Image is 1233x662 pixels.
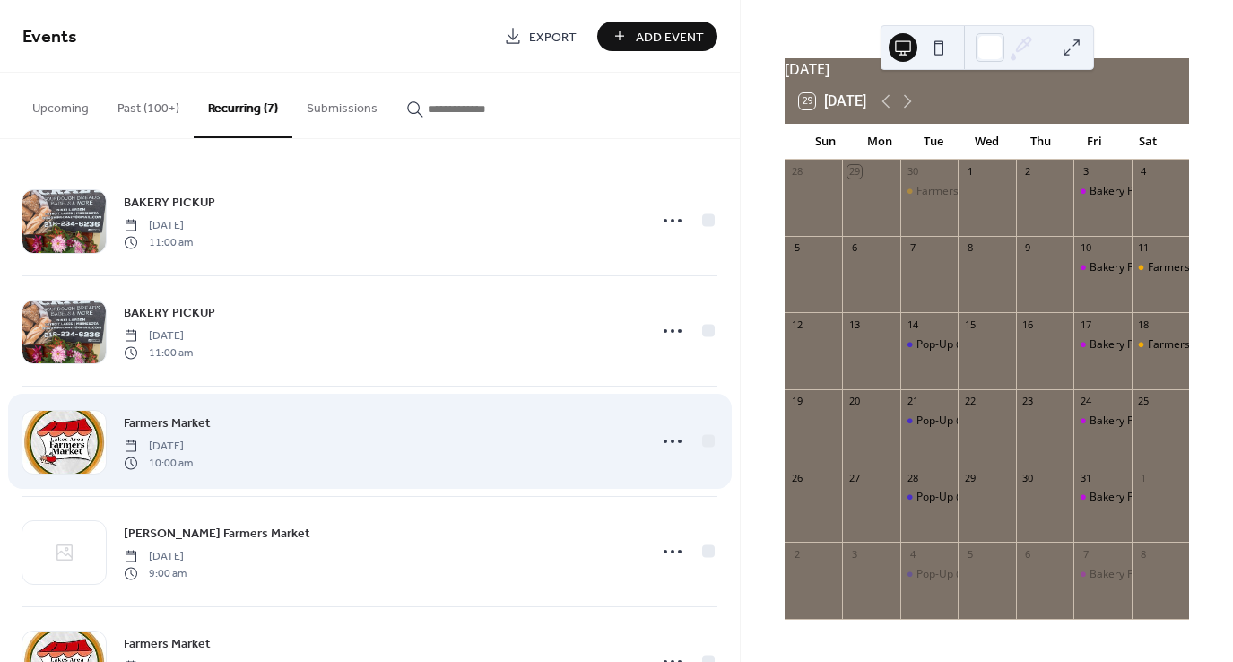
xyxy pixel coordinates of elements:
span: Export [529,28,577,47]
div: 6 [847,241,861,255]
div: 26 [790,471,803,484]
div: 18 [1137,318,1151,331]
div: Bakery Pickup [1090,567,1159,582]
div: 3 [1079,165,1092,179]
div: Bakery Pickup [1073,337,1131,353]
span: Events [22,20,77,55]
span: Add Event [636,28,704,47]
button: Past (100+) [103,73,194,136]
div: Farmers Market [1148,260,1229,275]
div: 24 [1079,395,1092,408]
div: Sun [799,124,853,160]
span: 11:00 am [124,344,193,361]
span: BAKERY PICKUP [124,304,215,323]
div: 15 [963,318,977,331]
div: 19 [790,395,803,408]
div: 27 [847,471,861,484]
div: Bakery Pickup [1090,260,1159,275]
div: [DATE] [785,58,1189,80]
div: Thu [1013,124,1067,160]
div: 2 [1021,165,1035,179]
span: [DATE] [124,439,193,455]
div: 30 [906,165,919,179]
div: Farmers Market [900,184,958,199]
div: Bakery Pickup [1073,414,1131,429]
div: Pop-Up @ Manna Coop [916,567,1032,582]
div: Farmers Market [1132,260,1189,275]
button: Add Event [597,22,717,51]
div: Pop-Up @ Manna Coop [900,414,958,429]
div: Bakery Pickup [1090,490,1159,505]
span: [DATE] [124,328,193,344]
div: 20 [847,395,861,408]
span: 9:00 am [124,565,187,581]
a: BAKERY PICKUP [124,302,215,323]
div: 23 [1021,395,1035,408]
div: Pop-Up @ Manna Coop [916,490,1032,505]
button: Recurring (7) [194,73,292,138]
span: 10:00 am [124,455,193,471]
div: 11 [1137,241,1151,255]
div: Bakery Pickup [1073,184,1131,199]
span: 11:00 am [124,234,193,250]
a: Farmers Market [124,413,211,433]
div: Farmers Market [916,184,997,199]
button: Upcoming [18,73,103,136]
div: Farmers Market [1132,337,1189,353]
div: Bakery Pickup [1073,567,1131,582]
div: Tue [907,124,960,160]
div: 25 [1137,395,1151,408]
div: 10 [1079,241,1092,255]
span: [DATE] [124,218,193,234]
div: Bakery Pickup [1090,414,1159,429]
div: 29 [963,471,977,484]
div: Bakery Pickup [1090,184,1159,199]
div: 13 [847,318,861,331]
a: BAKERY PICKUP [124,192,215,213]
div: Bakery Pickup [1073,490,1131,505]
div: Pop-Up @ Manna Coop [900,337,958,353]
div: 1 [963,165,977,179]
div: 28 [790,165,803,179]
a: Export [491,22,590,51]
div: Bakery Pickup [1073,260,1131,275]
div: 7 [906,241,919,255]
span: [DATE] [124,549,187,565]
div: 9 [1021,241,1035,255]
div: 16 [1021,318,1035,331]
div: 5 [963,547,977,561]
div: Wed [960,124,1014,160]
div: 6 [1021,547,1035,561]
div: Mon [853,124,907,160]
a: [PERSON_NAME] Farmers Market [124,523,310,544]
div: 4 [1137,165,1151,179]
div: 21 [906,395,919,408]
div: 3 [847,547,861,561]
div: Farmers Market [1148,337,1229,353]
button: 29[DATE] [793,89,873,114]
div: 2 [790,547,803,561]
div: 1 [1137,471,1151,484]
div: 30 [1021,471,1035,484]
div: Pop-Up @ Manna Coop [900,490,958,505]
div: 5 [790,241,803,255]
div: Pop-Up @ Manna Coop [900,567,958,582]
button: Submissions [292,73,392,136]
div: 14 [906,318,919,331]
a: Farmers Market [124,633,211,654]
div: 17 [1079,318,1092,331]
div: 4 [906,547,919,561]
span: BAKERY PICKUP [124,194,215,213]
div: Pop-Up @ Manna Coop [916,414,1032,429]
div: 8 [1137,547,1151,561]
div: Pop-Up @ Manna Coop [916,337,1032,353]
div: 7 [1079,547,1092,561]
span: [PERSON_NAME] Farmers Market [124,525,310,544]
span: Farmers Market [124,414,211,433]
div: 29 [847,165,861,179]
div: 22 [963,395,977,408]
div: Fri [1067,124,1121,160]
div: 31 [1079,471,1092,484]
div: 28 [906,471,919,484]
